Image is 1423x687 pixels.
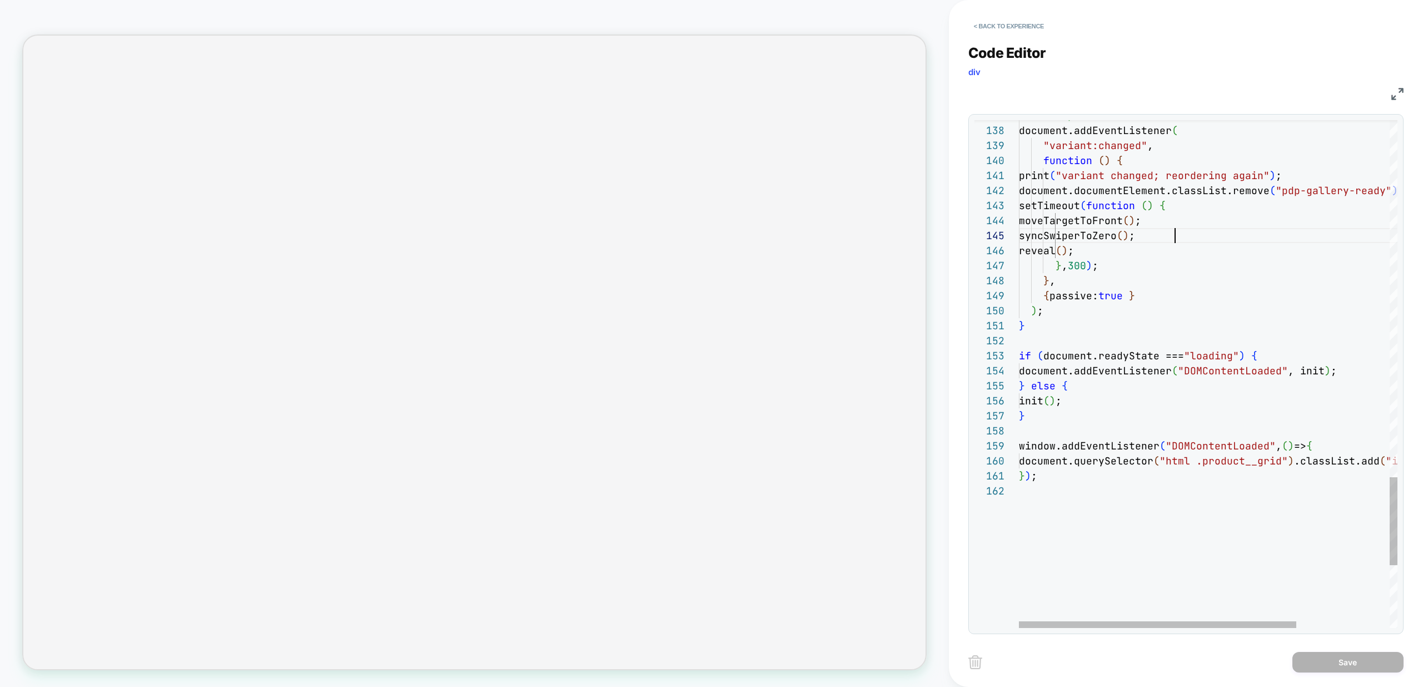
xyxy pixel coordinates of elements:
span: "variant:changed" [1043,139,1147,152]
span: passive: [1049,289,1098,302]
span: document.addEventListener [1019,364,1172,377]
div: 153 [974,348,1004,363]
span: document.readyState === [1043,349,1184,362]
span: window.addEventListener [1019,439,1160,452]
span: ( [1098,154,1104,167]
div: 140 [974,153,1004,168]
span: ) [1147,199,1153,212]
span: ) [1104,154,1111,167]
span: "pdp-gallery-ready" [1276,184,1392,197]
span: ) [1129,214,1135,227]
span: ( [1037,349,1043,362]
span: } [1129,289,1135,302]
span: true [1098,289,1123,302]
span: document.documentElement.classList.remove [1019,184,1270,197]
span: => [1294,439,1306,452]
span: print [1019,169,1049,182]
span: } [1019,379,1025,392]
span: ) [1123,229,1129,242]
span: ( [1172,124,1178,137]
span: document.querySelector [1019,454,1153,467]
span: ( [1380,454,1386,467]
div: 145 [974,228,1004,243]
span: function [1086,199,1135,212]
div: 162 [974,483,1004,498]
span: ; [1031,469,1037,482]
div: 152 [974,333,1004,348]
span: ) [1288,439,1294,452]
span: setTimeout [1019,199,1080,212]
span: ) [1062,244,1068,257]
span: ( [1123,214,1129,227]
span: ) [1270,169,1276,182]
span: ; [1092,259,1098,272]
div: 138 [974,123,1004,138]
span: } [1019,409,1025,422]
button: Save [1292,652,1404,673]
span: } [1019,319,1025,332]
span: ( [1080,199,1086,212]
span: , [1062,259,1068,272]
span: ( [1282,439,1288,452]
span: { [1117,154,1123,167]
span: document.addEventListener [1019,124,1172,137]
span: ( [1270,184,1276,197]
div: 144 [974,213,1004,228]
span: "loading" [1184,349,1239,362]
div: 149 [974,288,1004,303]
div: 151 [974,318,1004,333]
img: delete [968,655,982,669]
span: function [1043,154,1092,167]
span: ) [1031,304,1037,317]
span: reveal [1019,244,1056,257]
span: ; [1331,364,1337,377]
div: 148 [974,273,1004,288]
span: .classList.add [1294,454,1380,467]
div: 156 [974,393,1004,408]
span: ; [1068,244,1074,257]
span: ) [1049,394,1056,407]
div: 161 [974,468,1004,483]
span: ; [1037,304,1043,317]
span: ) [1086,259,1092,272]
span: ( [1141,199,1147,212]
span: { [1062,379,1068,392]
span: ( [1056,244,1062,257]
span: ) [1025,469,1031,482]
div: 142 [974,183,1004,198]
span: { [1160,199,1166,212]
span: ( [1153,454,1160,467]
div: 143 [974,198,1004,213]
span: ; [1135,214,1141,227]
span: moveTargetToFront [1019,214,1123,227]
div: 146 [974,243,1004,258]
span: ( [1043,394,1049,407]
span: ) [1325,364,1331,377]
div: 157 [974,408,1004,423]
div: 160 [974,453,1004,468]
div: 147 [974,258,1004,273]
span: ( [1160,439,1166,452]
span: } [1056,259,1062,272]
span: { [1251,349,1257,362]
div: 159 [974,438,1004,453]
span: } [1019,469,1025,482]
span: 300 [1068,259,1086,272]
span: ( [1172,364,1178,377]
div: 154 [974,363,1004,378]
span: , [1147,139,1153,152]
div: 158 [974,423,1004,438]
span: ; [1056,394,1062,407]
span: ; [1276,169,1282,182]
span: { [1306,439,1312,452]
span: , [1276,439,1282,452]
span: "html .product__grid" [1160,454,1288,467]
div: 141 [974,168,1004,183]
span: ; [1129,229,1135,242]
span: ( [1049,169,1056,182]
span: ) [1288,454,1294,467]
img: fullscreen [1391,88,1404,100]
span: ( [1117,229,1123,242]
span: else [1031,379,1056,392]
span: div [968,67,981,77]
